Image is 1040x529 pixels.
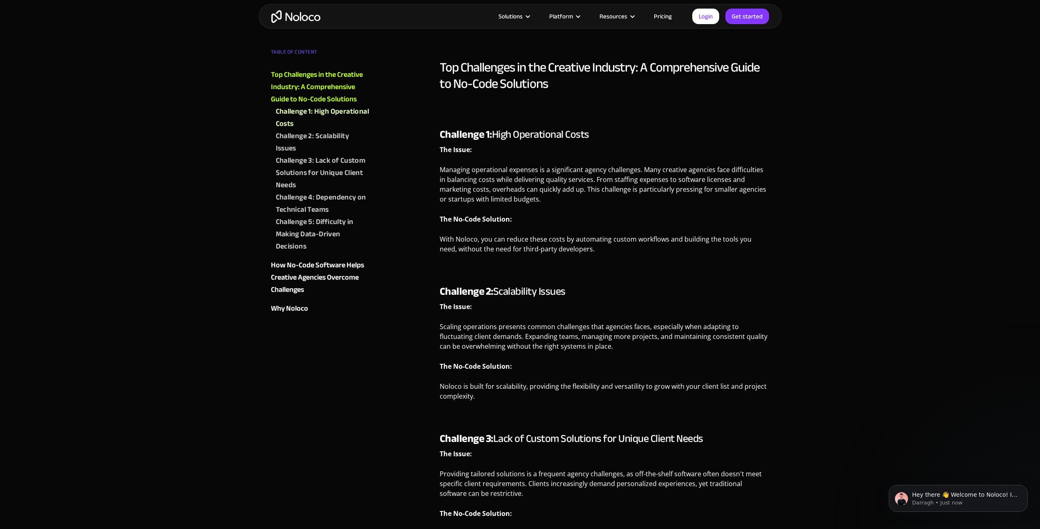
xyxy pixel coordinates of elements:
a: Top Challenges in the Creative Industry: A Comprehensive Guide to No-Code Solutions [271,69,370,105]
strong: The Issue: [440,302,472,311]
p: Scaling operations presents common challenges that agencies faces, especially when adapting to fl... [440,322,769,357]
h3: Scalability Issues [440,285,769,298]
p: Managing operational expenses is a significant agency challenges. Many creative agencies face dif... [440,165,769,210]
div: Why Noloco [271,303,308,315]
a: home [271,10,320,23]
div: Platform [539,11,589,22]
h3: Lack of Custom Solutions for Unique Client Needs [440,433,769,445]
strong: The Issue: [440,449,472,458]
strong: Challenge 3: [440,428,493,448]
a: Challenge 4: Dependency on Technical Teams [276,191,370,216]
p: Providing tailored solutions is a frequent agency challenges, as off-the-shelf software often doe... [440,469,769,504]
h2: Top Challenges in the Creative Industry: A Comprehensive Guide to No-Code Solutions [440,59,769,92]
div: TABLE OF CONTENT [271,46,370,62]
p: Noloco is built for scalability, providing the flexibility and versatility to grow with your clie... [440,381,769,417]
a: Challenge 2: Scalability Issues [276,130,370,155]
strong: The No-Code Solution: [440,362,512,371]
a: Get started [725,9,769,24]
p: With Noloco, you can reduce these costs by automating custom workflows and building the tools you... [440,234,769,270]
iframe: Intercom notifications message [877,468,1040,525]
strong: Challenge 1: [440,124,492,144]
div: Resources [589,11,644,22]
strong: Challenge 2: [440,281,493,301]
strong: The Issue: [440,145,472,154]
a: Challenge 5: Difficulty in Making Data-Driven Decisions [276,216,370,253]
a: How No-Code Software Helps Creative Agencies Overcome Challenges [271,259,370,296]
a: Challenge 3: Lack of Custom Solutions for Unique Client Needs [276,155,370,191]
a: Login [692,9,719,24]
a: Why Noloco [271,303,370,315]
div: Platform [549,11,573,22]
h3: High Operational Costs [440,128,769,141]
div: Solutions [499,11,523,22]
strong: The No-Code Solution: [440,509,512,518]
div: Resources [599,11,627,22]
p: ‍ [440,97,769,113]
a: Pricing [644,11,682,22]
strong: The No-Code Solution: [440,215,512,224]
div: Solutions [488,11,539,22]
a: Challenge 1: High Operational Costs [276,105,370,130]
